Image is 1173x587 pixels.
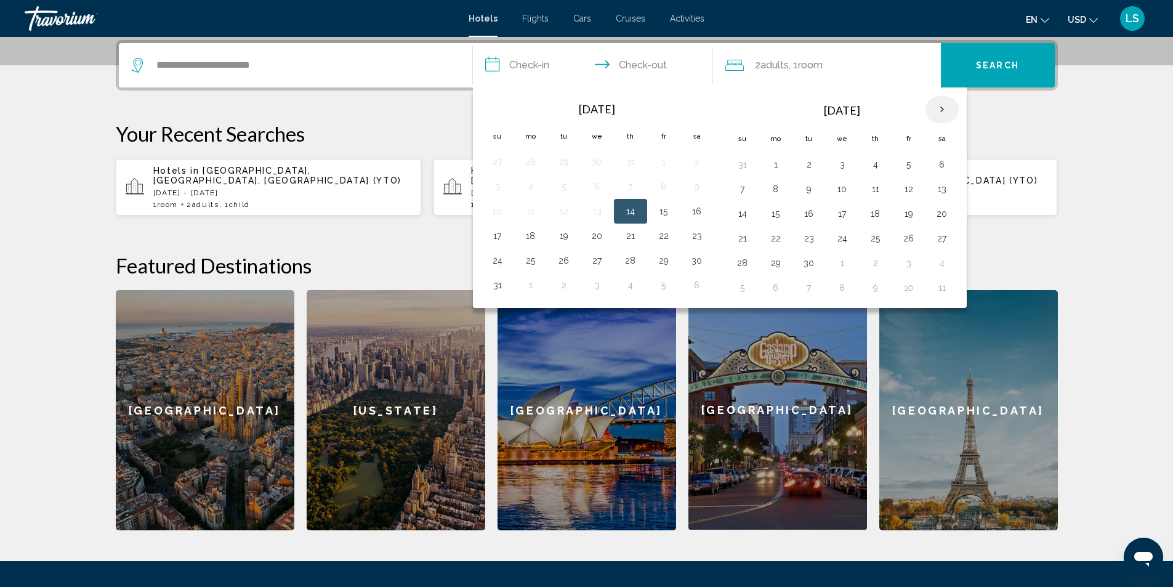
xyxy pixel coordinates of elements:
[713,43,941,87] button: Travelers: 2 adults, 0 children
[116,290,294,530] a: [GEOGRAPHIC_DATA]
[759,95,925,125] th: [DATE]
[654,227,674,245] button: Day 22
[688,290,867,530] div: [GEOGRAPHIC_DATA]
[799,254,819,272] button: Day 30
[687,277,707,294] button: Day 6
[925,95,959,124] button: Next month
[866,254,885,272] button: Day 2
[116,158,422,216] button: Hotels in [GEOGRAPHIC_DATA], [GEOGRAPHIC_DATA], [GEOGRAPHIC_DATA] (YTO)[DATE] - [DATE]1Room2Adult...
[733,279,752,296] button: Day 5
[471,188,730,197] p: [DATE] - [DATE]
[766,156,786,173] button: Day 1
[832,254,852,272] button: Day 1
[621,203,640,220] button: Day 14
[153,166,402,185] span: [GEOGRAPHIC_DATA], [GEOGRAPHIC_DATA], [GEOGRAPHIC_DATA] (YTO)
[153,188,412,197] p: [DATE] - [DATE]
[976,61,1019,71] span: Search
[219,200,250,209] span: , 1
[116,121,1058,146] p: Your Recent Searches
[192,200,219,209] span: Adults
[899,230,919,247] button: Day 26
[554,178,574,195] button: Day 5
[687,203,707,220] button: Day 16
[654,178,674,195] button: Day 8
[932,205,952,222] button: Day 20
[488,252,507,269] button: Day 24
[899,156,919,173] button: Day 5
[471,166,517,176] span: Hotels in
[654,277,674,294] button: Day 5
[521,203,541,220] button: Day 11
[799,279,819,296] button: Day 7
[1068,10,1098,28] button: Change currency
[654,252,674,269] button: Day 29
[229,200,250,209] span: Child
[1026,10,1049,28] button: Change language
[941,43,1055,87] button: Search
[587,227,607,245] button: Day 20
[687,178,707,195] button: Day 9
[488,203,507,220] button: Day 10
[153,200,178,209] span: 1
[899,205,919,222] button: Day 19
[521,252,541,269] button: Day 25
[488,277,507,294] button: Day 31
[799,205,819,222] button: Day 16
[670,14,704,23] a: Activities
[932,230,952,247] button: Day 27
[687,153,707,171] button: Day 2
[1068,15,1086,25] span: USD
[866,205,885,222] button: Day 18
[187,200,219,209] span: 2
[733,205,752,222] button: Day 14
[932,156,952,173] button: Day 6
[1116,6,1148,31] button: User Menu
[899,180,919,198] button: Day 12
[866,279,885,296] button: Day 9
[866,180,885,198] button: Day 11
[473,43,713,87] button: Check in and out dates
[799,180,819,198] button: Day 9
[488,153,507,171] button: Day 27
[25,6,456,31] a: Travorium
[733,156,752,173] button: Day 31
[879,290,1058,530] a: [GEOGRAPHIC_DATA]
[469,14,498,23] a: Hotels
[766,205,786,222] button: Day 15
[119,43,1055,87] div: Search widget
[307,290,485,530] div: [US_STATE]
[587,203,607,220] button: Day 13
[654,153,674,171] button: Day 1
[733,230,752,247] button: Day 21
[153,166,200,176] span: Hotels in
[832,156,852,173] button: Day 3
[554,227,574,245] button: Day 19
[621,252,640,269] button: Day 28
[522,14,549,23] a: Flights
[798,59,823,71] span: Room
[1026,15,1038,25] span: en
[733,180,752,198] button: Day 7
[521,227,541,245] button: Day 18
[157,200,178,209] span: Room
[521,277,541,294] button: Day 1
[554,203,574,220] button: Day 12
[587,252,607,269] button: Day 27
[866,156,885,173] button: Day 4
[621,227,640,245] button: Day 21
[573,14,591,23] a: Cars
[488,178,507,195] button: Day 3
[554,277,574,294] button: Day 2
[471,166,714,185] span: [GEOGRAPHIC_DATA], [GEOGRAPHIC_DATA], [GEOGRAPHIC_DATA] (AIY)
[514,95,680,123] th: [DATE]
[932,254,952,272] button: Day 4
[498,290,676,530] a: [GEOGRAPHIC_DATA]
[932,180,952,198] button: Day 13
[471,200,496,209] span: 1
[116,253,1058,278] h2: Featured Destinations
[766,254,786,272] button: Day 29
[832,279,852,296] button: Day 8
